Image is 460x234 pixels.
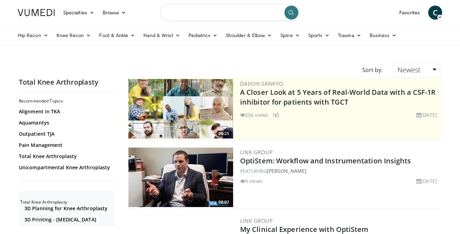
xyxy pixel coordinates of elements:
[365,28,401,42] a: Business
[139,28,184,42] a: Hand & Wrist
[240,217,273,224] a: LINK Group
[128,148,233,207] a: 08:02
[95,28,140,42] a: Foot & Ankle
[240,87,436,107] a: A Closer Look at 5 Years of Real-World Data with a CSF-1R inhibitor for patients with TGCT
[18,9,55,16] img: VuMedi Logo
[240,80,283,87] a: Daiichi-Sankyo
[222,28,276,42] a: Shoulder & Elbow
[20,199,115,205] h2: Total Knee Arthroplasty
[184,28,222,42] a: Pediatrics
[216,199,231,205] span: 08:02
[357,62,388,78] div: Sort by:
[19,142,113,149] a: Pain Management
[59,6,98,20] a: Specialties
[240,149,273,156] a: LINK Group
[128,148,233,207] img: 6b8e48e3-d789-4716-938a-47eb3c31abca.300x170_q85_crop-smart_upscale.jpg
[240,177,262,185] li: 9 views
[24,216,113,223] a: 3D Printing - [MEDICAL_DATA]
[19,78,117,87] h2: Total Knee Arthroplasty
[240,167,440,175] div: FEATURING
[52,28,95,42] a: Knee Recon
[128,79,233,139] a: 06:25
[428,6,442,20] a: C
[240,156,411,165] a: OptiStem: Workflow and Instrumentation Insights
[393,62,441,78] a: Newest
[398,65,421,75] span: Newest
[19,119,113,126] a: Aquamantys
[267,168,306,174] a: [PERSON_NAME]
[24,205,113,212] a: 3D Planning for Knee Arthroplasty
[276,28,304,42] a: Spine
[216,130,231,137] span: 06:25
[19,108,113,115] a: Alignment in TKA
[98,6,131,20] a: Browse
[128,79,233,139] img: 93c22cae-14d1-47f0-9e4a-a244e824b022.png.300x170_q85_crop-smart_upscale.jpg
[240,225,369,234] a: My Clinical Experience with OptiStem
[19,130,113,137] a: Outpatient TJA
[304,28,334,42] a: Sports
[240,111,268,119] li: 556 views
[395,6,424,20] a: Favorites
[19,153,113,160] a: Total Knee Arthroplasty
[160,4,300,21] input: Search topics, interventions
[416,111,437,119] li: [DATE]
[272,111,279,119] li: 1
[416,177,437,185] li: [DATE]
[14,28,52,42] a: Hip Recon
[334,28,365,42] a: Trauma
[19,98,115,104] h2: Recommended Topics:
[19,164,113,171] a: Unicompartmental Knee Arthroplasty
